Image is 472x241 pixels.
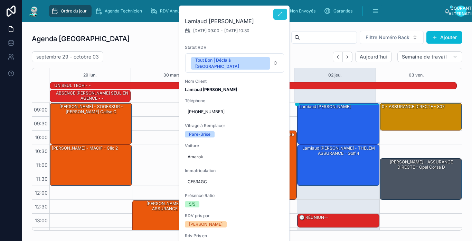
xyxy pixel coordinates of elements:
[163,68,180,82] button: 30 mars
[397,51,462,62] button: Semaine de travail
[188,179,282,185] span: CF534GC
[380,159,462,199] div: [PERSON_NAME] - ASSURANCE DIRECTE - Opel corsa d
[93,5,147,17] a: Agenda Technicien
[272,8,315,14] span: Dossiers Non Envoyés
[36,53,99,60] h2: septembre 29 – octobre 03
[221,28,223,34] span: -
[54,90,130,102] div: ABSENCE DANY,MICHEL SEUL EN AGENCE - -
[298,214,379,227] div: 🕒 RÉUNION--
[333,52,343,62] button: Précédent
[381,104,445,110] div: 0 - ASSURANCE DIRECTE - 307
[160,8,185,14] span: RDV Annulés
[185,87,237,92] strong: Lamiaud [PERSON_NAME]
[54,90,130,101] div: ABSENCE [PERSON_NAME] SEUL EN AGENCE - -
[185,193,284,198] span: Présence Ratio
[185,79,284,84] span: Nom Client
[33,217,49,223] span: 13:00
[46,3,444,19] div: contenu défilant
[54,82,92,89] div: UN SEUL TECH - -
[328,68,342,82] button: 02 jeu.
[440,34,457,41] font: Ajouter
[322,5,357,17] a: Garanties
[402,54,447,60] span: Semaine de travail
[189,201,195,207] div: 5/5
[33,190,49,196] span: 12:00
[298,145,379,186] div: Lamiaud [PERSON_NAME] - THELEM ASSURANCE - golf 4
[185,17,284,25] h2: Lamiaud [PERSON_NAME]
[50,145,132,186] div: [PERSON_NAME] - MACIF - clio 2
[189,131,210,137] div: Pare-Brise
[298,103,379,144] div: Lamiaud [PERSON_NAME]
[185,168,284,173] span: Immatriculation
[193,28,219,34] span: [DATE] 09:00
[33,134,49,140] span: 10:00
[185,143,284,149] span: Voiture
[185,233,284,239] span: Rdv Pris en
[333,8,352,14] span: Garanties
[50,103,132,144] div: [PERSON_NAME] - SOGESSUR - [PERSON_NAME] callse c
[32,34,130,44] h1: Agenda [GEOGRAPHIC_DATA]
[188,154,282,160] span: Amarok
[366,34,409,41] span: Filtre Numéro Rack
[355,51,392,62] button: Aujourd’hui
[299,214,329,221] div: 🕒 RÉUNION--
[51,104,131,115] div: [PERSON_NAME] - SOGESSUR - [PERSON_NAME] callse c
[299,104,351,110] div: Lamiaud [PERSON_NAME]
[33,148,49,154] span: 10:30
[185,123,284,128] span: Vitrage à Remplacer
[185,53,284,73] button: Select Button
[49,5,92,17] a: Ordre du jour
[380,103,462,130] div: 0 - ASSURANCE DIRECTE - 307
[28,6,40,17] img: Logo de l’application
[381,159,461,170] div: [PERSON_NAME] - ASSURANCE DIRECTE - Opel corsa d
[185,98,284,104] span: Téléphone
[195,57,266,70] div: Tout Bon | Décla à [GEOGRAPHIC_DATA]
[32,107,49,113] span: 09:00
[188,109,282,115] span: [PHONE_NUMBER]
[83,68,97,82] button: 29 lun.
[191,5,223,17] a: Étagère
[299,145,379,157] div: Lamiaud [PERSON_NAME] - THELEM ASSURANCE - golf 4
[34,176,49,182] span: 11:30
[34,162,49,168] span: 11:00
[133,200,214,241] div: [PERSON_NAME] - THELEM ASSURANCE - master
[134,200,214,212] div: [PERSON_NAME] - THELEM ASSURANCE - master
[360,54,387,60] span: Aujourd’hui
[51,145,119,151] div: [PERSON_NAME] - MACIF - clio 2
[148,5,190,17] a: RDV Annulés
[185,45,284,50] span: Statut RDV
[426,31,462,44] button: Ajouter
[409,68,424,82] button: 03 ven.
[225,5,259,17] a: Cadeaux
[32,120,49,126] span: 09:30
[189,221,223,227] div: [PERSON_NAME]
[260,5,320,17] a: Dossiers Non Envoyés
[343,52,352,62] button: Prochain
[185,213,284,218] span: RDV pris par
[33,204,49,209] span: 12:30
[360,31,424,44] button: Bouton de sélection
[224,28,249,34] span: [DATE] 10:30
[105,8,142,14] span: Agenda Technicien
[61,8,87,14] span: Ordre du jour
